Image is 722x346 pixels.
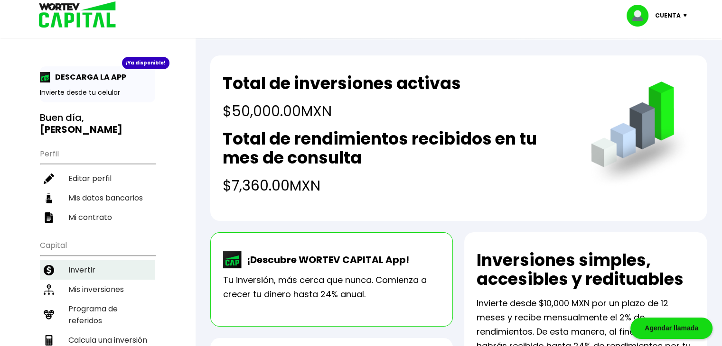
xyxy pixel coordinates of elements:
p: Tu inversión, más cerca que nunca. Comienza a crecer tu dinero hasta 24% anual. [223,273,440,301]
img: editar-icon.952d3147.svg [44,173,54,184]
img: inversiones-icon.6695dc30.svg [44,284,54,295]
h2: Inversiones simples, accesibles y redituables [477,251,694,289]
img: profile-image [627,5,655,27]
a: Mis datos bancarios [40,188,155,208]
h4: $50,000.00 MXN [223,100,461,122]
img: invertir-icon.b3b967d7.svg [44,265,54,275]
img: contrato-icon.f2db500c.svg [44,212,54,223]
div: ¡Ya disponible! [122,57,169,69]
img: grafica.516fef24.png [587,82,694,189]
img: recomiendanos-icon.9b8e9327.svg [44,310,54,320]
img: calculadora-icon.17d418c4.svg [44,335,54,346]
a: Mi contrato [40,208,155,227]
a: Programa de referidos [40,299,155,330]
p: ¡Descubre WORTEV CAPITAL App! [242,253,409,267]
p: Invierte desde tu celular [40,88,155,98]
b: [PERSON_NAME] [40,123,122,136]
div: Agendar llamada [630,318,713,339]
h2: Total de rendimientos recibidos en tu mes de consulta [223,129,572,167]
a: Invertir [40,260,155,280]
h3: Buen día, [40,112,155,136]
h4: $7,360.00 MXN [223,175,572,196]
p: Cuenta [655,9,681,23]
h2: Total de inversiones activas [223,74,461,93]
img: wortev-capital-app-icon [223,251,242,268]
p: DESCARGA LA APP [50,71,126,83]
a: Editar perfil [40,169,155,188]
a: Mis inversiones [40,280,155,299]
img: app-icon [40,72,50,82]
ul: Perfil [40,143,155,227]
img: datos-icon.10cf9172.svg [44,193,54,203]
img: icon-down [681,14,694,17]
